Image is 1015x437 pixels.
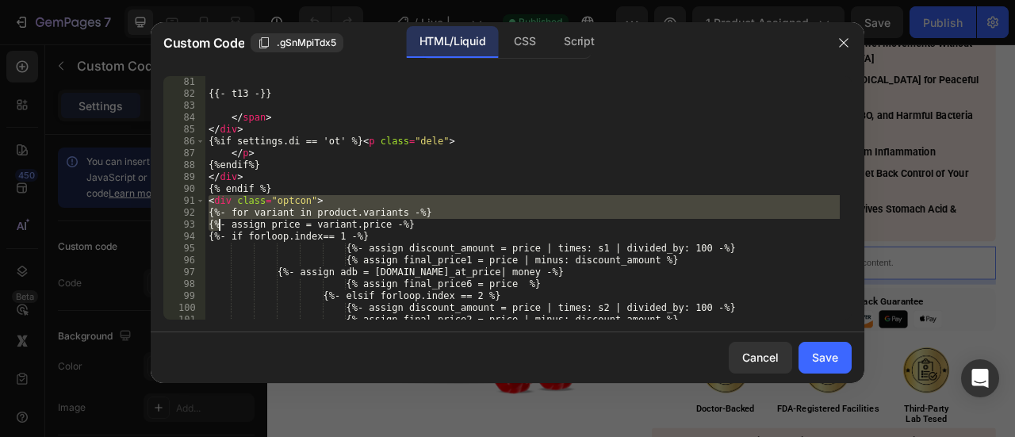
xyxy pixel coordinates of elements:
[488,270,926,286] p: Publish the page to see the content.
[163,33,244,52] span: Custom Code
[163,302,205,314] div: 100
[163,100,205,112] div: 83
[163,255,205,266] div: 96
[163,266,205,278] div: 97
[163,171,205,183] div: 89
[551,26,607,58] div: Script
[163,219,205,231] div: 93
[163,231,205,243] div: 94
[580,320,834,334] strong: FREE Shipping | 90-Day Money-Back Guarantee
[729,342,792,374] button: Cancel
[521,156,891,190] strong: Feel Lighter, Energized & Clear-Minded, Get Back Control of Your Body
[521,83,897,117] strong: Protect & Eliminate Candida, H. pylori, SIBO, and Harmful Bacteria Naturally
[163,88,205,100] div: 82
[163,112,205,124] div: 84
[799,342,852,374] button: Save
[501,26,548,58] div: CSS
[163,148,205,159] div: 87
[812,349,838,366] div: Save
[163,76,205,88] div: 81
[557,338,858,361] img: gempages_545042197993489537-484c869d-8d8f-4a68-aa4a-e963f9fd94f7.png
[163,278,205,290] div: 98
[163,290,205,302] div: 99
[163,195,205,207] div: 91
[251,33,343,52] button: .gSnMpiTdx5
[742,349,779,366] div: Cancel
[407,26,498,58] div: HTML/Liquid
[163,136,205,148] div: 86
[521,37,905,71] strong: Eliminate Painful [MEDICAL_DATA] & [MEDICAL_DATA] for Peaceful Sleep
[163,207,205,219] div: 92
[163,314,205,326] div: 101
[521,129,849,144] strong: Protect & Restore Your Gut Lining and Calm Inflammation
[431,241,450,260] button: Carousel Next Arrow
[163,183,205,195] div: 90
[163,124,205,136] div: 85
[961,359,999,397] div: Open Intercom Messenger
[163,159,205,171] div: 88
[508,235,576,249] div: Custom Code
[521,202,877,236] strong: Clinically Proven Probiotic Blend that Survives Stomach Acid & Delivers Results
[277,36,336,50] span: .gSnMpiTdx5
[163,243,205,255] div: 95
